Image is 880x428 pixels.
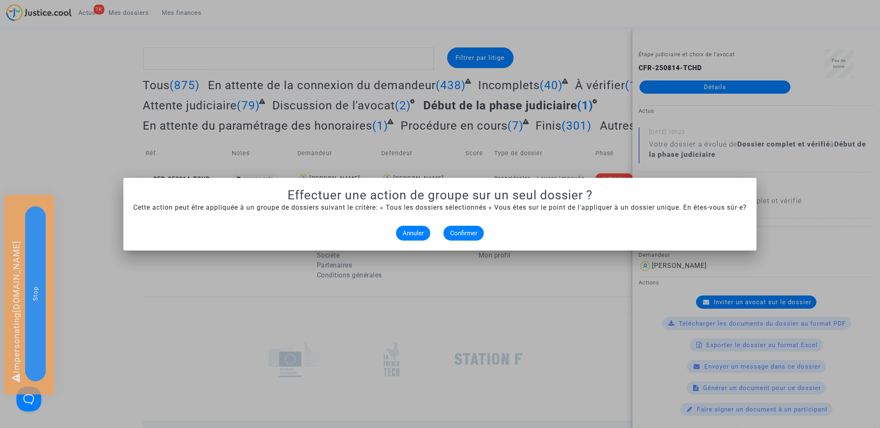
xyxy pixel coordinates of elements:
span: Confirmer [450,229,477,237]
button: Confirmer [444,226,484,241]
iframe: Help Scout Beacon - Open [17,387,41,411]
span: Annuler [403,229,424,237]
button: Annuler [396,226,430,241]
div: Impersonating [4,195,54,395]
h1: Effectuer une action de groupe sur un seul dossier ? [133,188,747,203]
span: Cette action peut être appliquée à un groupe de dossiers suivant le critère: « Tous les dossiers ... [133,203,747,211]
span: Stop [32,286,39,301]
